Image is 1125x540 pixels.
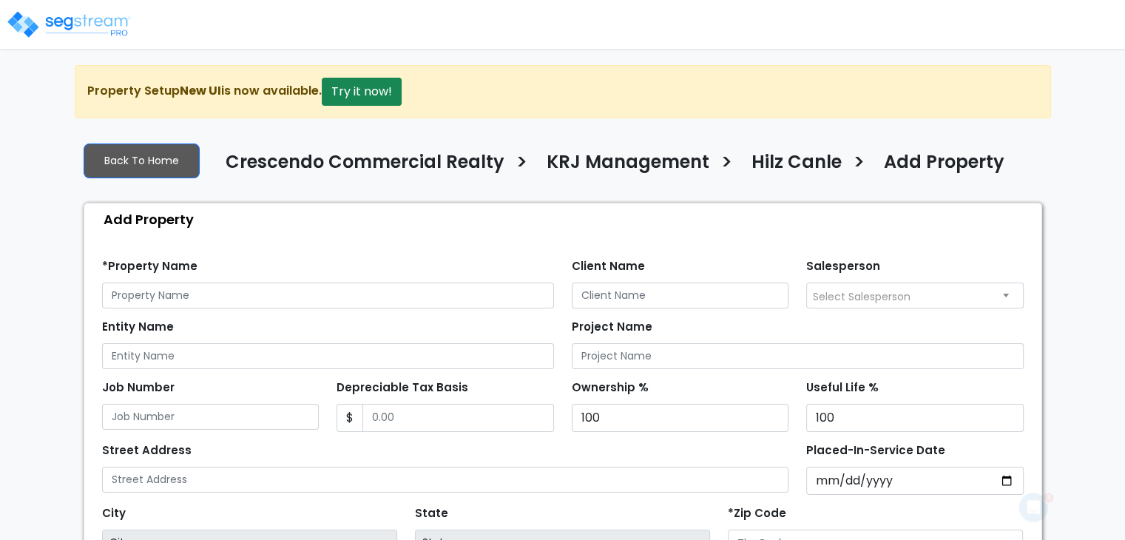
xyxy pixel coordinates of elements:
[180,82,221,99] strong: New UI
[572,343,1024,369] input: Project Name
[806,442,945,459] label: Placed-In-Service Date
[102,442,192,459] label: Street Address
[1016,490,1051,525] iframe: Intercom live chat
[873,152,1004,183] a: Add Property
[572,283,789,308] input: Client Name
[572,404,789,432] input: Ownership %
[322,78,402,106] button: Try it now!
[806,379,879,396] label: Useful Life %
[884,152,1004,177] h4: Add Property
[806,258,880,275] label: Salesperson
[102,404,320,430] input: Job Number
[806,404,1024,432] input: Useful Life %
[728,505,786,522] label: *Zip Code
[6,10,132,39] img: logo_pro_r.png
[226,152,504,177] h4: Crescendo Commercial Realty
[102,343,554,369] input: Entity Name
[547,152,709,177] h4: KRJ Management
[572,379,649,396] label: Ownership %
[102,258,197,275] label: *Property Name
[751,152,842,177] h4: Hilz Canle
[92,203,1041,235] div: Add Property
[102,319,174,336] label: Entity Name
[572,258,645,275] label: Client Name
[337,404,363,432] span: $
[102,283,554,308] input: Property Name
[536,152,709,183] a: KRJ Management
[102,379,175,396] label: Job Number
[75,65,1051,118] div: Property Setup is now available.
[415,505,448,522] label: State
[1046,490,1058,502] span: 3
[740,152,842,183] a: Hilz Canle
[214,152,504,183] a: Crescendo Commercial Realty
[102,467,789,493] input: Street Address
[337,379,468,396] label: Depreciable Tax Basis
[853,150,865,179] h3: >
[516,150,528,179] h3: >
[572,319,652,336] label: Project Name
[813,289,911,304] span: Select Salesperson
[362,404,554,432] input: 0.00
[720,150,733,179] h3: >
[84,144,200,178] a: Back To Home
[102,505,126,522] label: City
